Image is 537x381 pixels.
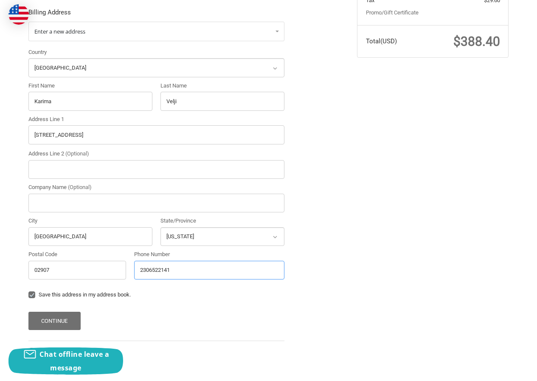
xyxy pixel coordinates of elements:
label: Address Line 2 [28,150,284,158]
label: State/Province [160,217,284,225]
img: duty and tax information for United States [8,4,29,25]
label: Phone Number [134,250,284,259]
span: $388.40 [453,34,500,49]
button: Chat offline leave a message [8,347,123,375]
label: Postal Code [28,250,126,259]
small: (Optional) [65,150,89,157]
label: City [28,217,152,225]
small: (Optional) [68,184,92,190]
button: Continue [28,312,81,330]
label: First Name [28,82,152,90]
label: Company Name [28,183,284,192]
span: Chat offline leave a message [39,350,109,373]
span: Enter a new address [34,28,85,35]
a: Enter or select a different address [28,22,284,41]
label: Save this address in my address book. [28,291,284,298]
label: Address Line 1 [28,115,284,124]
span: Total (USD) [366,37,397,45]
label: Last Name [160,82,284,90]
legend: Billing Address [28,8,71,21]
a: Promo/Gift Certificate [366,9,419,16]
label: Country [28,48,284,56]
